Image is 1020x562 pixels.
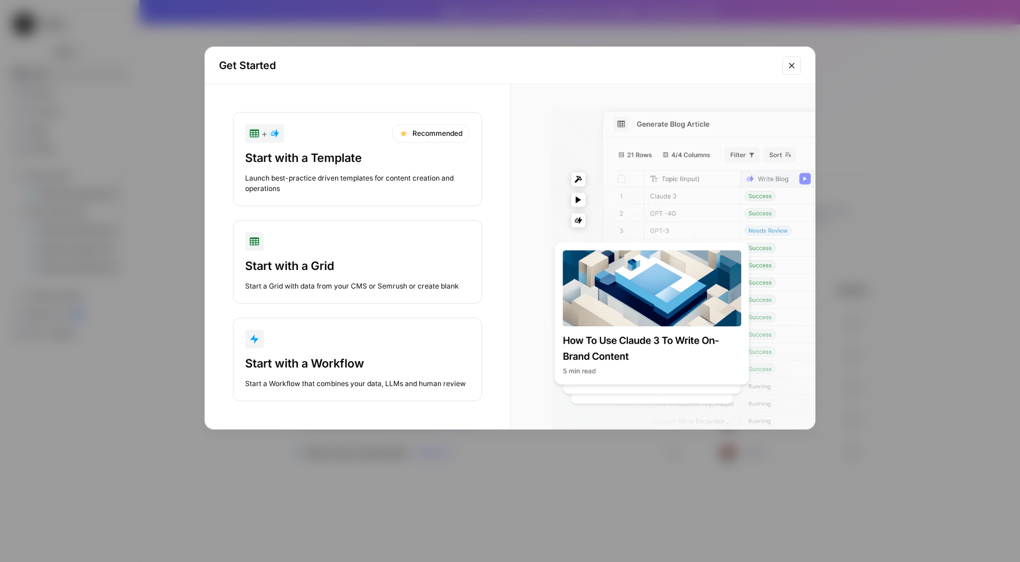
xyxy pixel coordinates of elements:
button: +RecommendedStart with a TemplateLaunch best-practice driven templates for content creation and o... [233,112,482,206]
div: Start a Grid with data from your CMS or Semrush or create blank [245,281,470,291]
div: Start a Workflow that combines your data, LLMs and human review [245,379,470,389]
div: Launch best-practice driven templates for content creation and operations [245,173,470,194]
div: + [250,127,279,140]
button: Start with a WorkflowStart a Workflow that combines your data, LLMs and human review [233,318,482,401]
button: Close modal [782,56,801,75]
div: Start with a Template [245,150,470,166]
div: Recommended [392,124,470,143]
div: Start with a Grid [245,258,470,274]
div: Start with a Workflow [245,355,470,372]
button: Start with a GridStart a Grid with data from your CMS or Semrush or create blank [233,220,482,304]
h2: Get Started [219,57,775,74]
